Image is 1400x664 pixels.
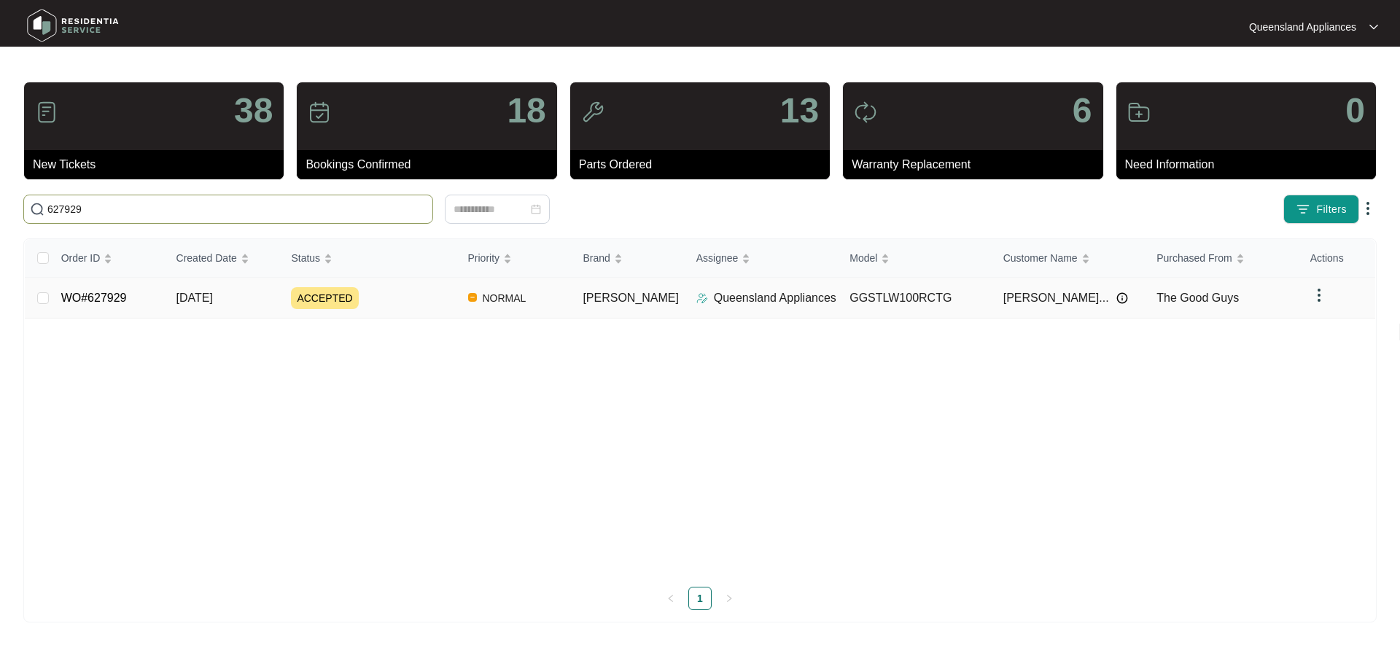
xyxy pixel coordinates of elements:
[477,289,532,307] span: NORMAL
[659,587,682,610] button: left
[688,587,712,610] li: 1
[666,594,675,603] span: left
[1299,239,1375,278] th: Actions
[725,594,734,603] span: right
[1249,20,1356,34] p: Queensland Appliances
[583,292,679,304] span: [PERSON_NAME]
[61,292,127,304] a: WO#627929
[1127,101,1151,124] img: icon
[659,587,682,610] li: Previous Page
[1003,289,1109,307] span: [PERSON_NAME]...
[571,239,684,278] th: Brand
[308,101,331,124] img: icon
[581,101,604,124] img: icon
[176,250,237,266] span: Created Date
[47,201,427,217] input: Search by Order Id, Assignee Name, Customer Name, Brand and Model
[468,250,500,266] span: Priority
[717,587,741,610] button: right
[838,239,992,278] th: Model
[1345,93,1365,128] p: 0
[35,101,58,124] img: icon
[838,278,992,319] td: GGSTLW100RCTG
[50,239,165,278] th: Order ID
[279,239,456,278] th: Status
[1283,195,1359,224] button: filter iconFilters
[176,292,213,304] span: [DATE]
[992,239,1146,278] th: Customer Name
[780,93,819,128] p: 13
[1156,292,1239,304] span: The Good Guys
[30,202,44,216] img: search-icon
[165,239,280,278] th: Created Date
[1359,200,1377,217] img: dropdown arrow
[22,4,124,47] img: residentia service logo
[1073,93,1092,128] p: 6
[507,93,545,128] p: 18
[1310,286,1328,304] img: dropdown arrow
[696,250,739,266] span: Assignee
[852,156,1102,173] p: Warranty Replacement
[717,587,741,610] li: Next Page
[1125,156,1376,173] p: Need Information
[714,289,836,307] p: Queensland Appliances
[689,587,711,609] a: 1
[291,287,358,309] span: ACCEPTED
[1003,250,1078,266] span: Customer Name
[1116,292,1128,304] img: Info icon
[1156,250,1232,266] span: Purchased From
[1145,239,1299,278] th: Purchased From
[234,93,273,128] p: 38
[33,156,284,173] p: New Tickets
[854,101,877,124] img: icon
[1369,23,1378,31] img: dropdown arrow
[1316,202,1347,217] span: Filters
[456,239,572,278] th: Priority
[468,293,477,302] img: Vercel Logo
[849,250,877,266] span: Model
[685,239,839,278] th: Assignee
[291,250,320,266] span: Status
[1296,202,1310,216] img: filter icon
[579,156,830,173] p: Parts Ordered
[61,250,101,266] span: Order ID
[696,292,708,304] img: Assigner Icon
[306,156,556,173] p: Bookings Confirmed
[583,250,610,266] span: Brand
